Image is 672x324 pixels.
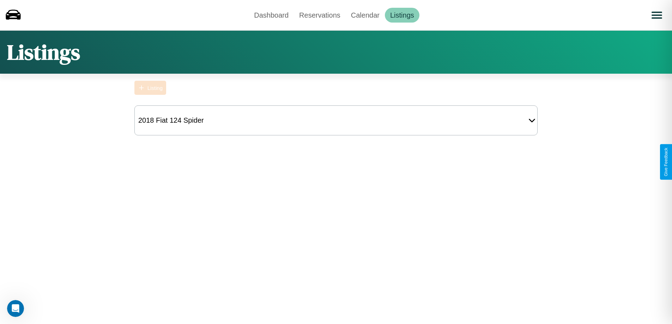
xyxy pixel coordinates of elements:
[385,8,419,23] a: Listings
[135,113,207,128] div: 2018 Fiat 124 Spider
[7,300,24,317] iframe: Intercom live chat
[249,8,294,23] a: Dashboard
[346,8,385,23] a: Calendar
[294,8,346,23] a: Reservations
[647,5,667,25] button: Open menu
[134,81,166,95] button: Listing
[7,38,80,67] h1: Listings
[147,85,163,91] div: Listing
[664,148,668,176] div: Give Feedback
